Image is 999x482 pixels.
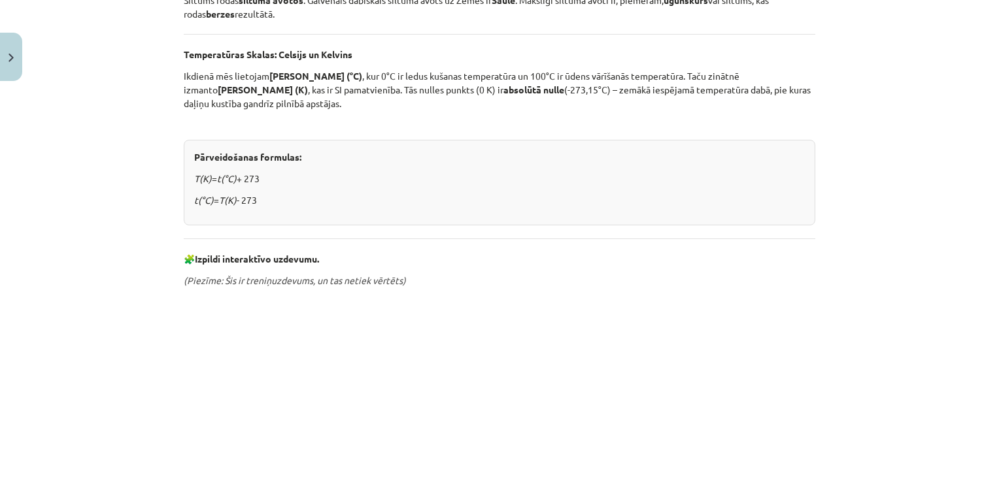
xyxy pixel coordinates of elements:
[194,172,805,185] p: = + 273
[269,70,362,82] b: [PERSON_NAME] (°C)
[184,252,815,266] p: 🧩
[194,194,214,206] em: t(°C)
[184,274,406,286] em: (Piezīme: Šis ir treniņuzdevums, un tas netiek vērtēts)
[218,84,308,95] b: [PERSON_NAME] (K)
[194,172,212,184] em: T(K)
[184,69,815,110] p: Ikdienā mēs lietojam , kur 0°C ir ledus kušanas temperatūra un 100°C ir ūdens vārīšanās temperatū...
[184,48,352,60] b: Temperatūras Skalas: Celsijs un Kelvins
[219,194,237,206] em: T(K)
[217,172,237,184] em: t(°C)
[194,193,805,207] p: = - 273
[206,8,235,20] b: berzes
[503,84,564,95] b: absolūtā nulle
[195,253,319,265] strong: Izpildi interaktīvo uzdevumu.
[194,151,301,163] b: Pārveidošanas formulas:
